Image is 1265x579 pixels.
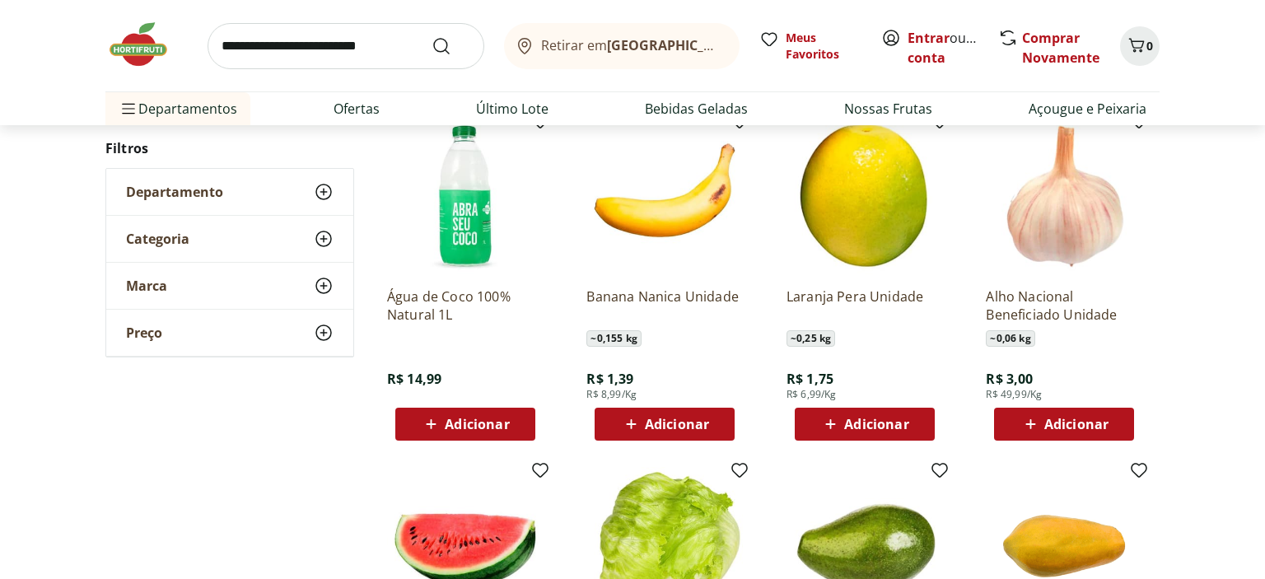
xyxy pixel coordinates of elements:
span: Departamentos [119,89,237,128]
b: [GEOGRAPHIC_DATA]/[GEOGRAPHIC_DATA] [607,36,885,54]
a: Nossas Frutas [844,99,932,119]
a: Comprar Novamente [1022,29,1099,67]
a: Criar conta [908,29,998,67]
span: ~ 0,155 kg [586,330,641,347]
span: Adicionar [1044,418,1109,431]
button: Carrinho [1120,26,1160,66]
span: Preço [126,325,162,341]
span: Departamento [126,184,223,200]
span: R$ 49,99/Kg [986,388,1042,401]
img: Água de Coco 100% Natural 1L [387,118,544,274]
span: R$ 1,39 [586,370,633,388]
a: Laranja Pera Unidade [787,287,943,324]
span: Categoria [126,231,189,247]
a: Entrar [908,29,950,47]
button: Marca [106,263,353,309]
button: Adicionar [595,408,735,441]
span: Meus Favoritos [786,30,861,63]
button: Adicionar [795,408,935,441]
span: Adicionar [445,418,509,431]
button: Retirar em[GEOGRAPHIC_DATA]/[GEOGRAPHIC_DATA] [504,23,740,69]
a: Meus Favoritos [759,30,861,63]
button: Adicionar [994,408,1134,441]
span: R$ 1,75 [787,370,833,388]
a: Último Lote [476,99,548,119]
span: R$ 6,99/Kg [787,388,837,401]
span: R$ 14,99 [387,370,441,388]
span: R$ 3,00 [986,370,1033,388]
span: Retirar em [541,38,723,53]
span: Adicionar [645,418,709,431]
span: ~ 0,06 kg [986,330,1034,347]
button: Preço [106,310,353,356]
span: ~ 0,25 kg [787,330,835,347]
h2: Filtros [105,132,354,165]
img: Alho Nacional Beneficiado Unidade [986,118,1142,274]
span: ou [908,28,981,68]
button: Submit Search [432,36,471,56]
button: Menu [119,89,138,128]
a: Açougue e Peixaria [1029,99,1146,119]
button: Adicionar [395,408,535,441]
img: Banana Nanica Unidade [586,118,743,274]
a: Alho Nacional Beneficiado Unidade [986,287,1142,324]
a: Ofertas [334,99,380,119]
span: R$ 8,99/Kg [586,388,637,401]
span: 0 [1146,38,1153,54]
span: Adicionar [844,418,908,431]
img: Laranja Pera Unidade [787,118,943,274]
input: search [208,23,484,69]
button: Categoria [106,216,353,262]
button: Departamento [106,169,353,215]
a: Bebidas Geladas [645,99,748,119]
a: Banana Nanica Unidade [586,287,743,324]
a: Água de Coco 100% Natural 1L [387,287,544,324]
img: Hortifruti [105,20,188,69]
span: Marca [126,278,167,294]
